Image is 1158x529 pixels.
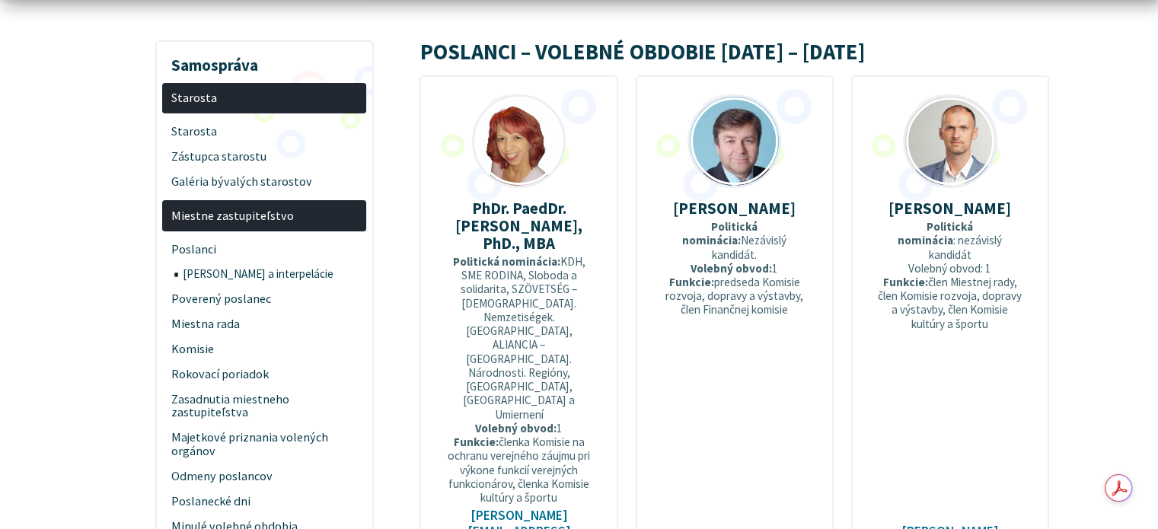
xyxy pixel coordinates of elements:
strong: Politická nominácia: [682,219,758,247]
p: KDH, SME RODINA, Sloboda a solidarita, SZÖVETSÉG – [DEMOGRAPHIC_DATA]. Nemzetiségek. [GEOGRAPHIC_... [445,255,594,505]
a: Zástupca starostu [162,145,366,170]
strong: Funkcie: [669,275,714,289]
span: Poslanci [171,237,358,262]
strong: Volebný obvod: [691,261,772,276]
h3: Samospráva [162,45,366,77]
span: Miestna rada [171,311,358,336]
span: [PERSON_NAME] a interpelácie [183,262,358,286]
a: Miestne zastupiteľstvo [162,200,366,231]
span: Miestne zastupiteľstvo [171,203,358,228]
a: Starosta [162,83,366,114]
strong: Politická nominácia: [453,254,560,269]
span: Poverený poslanec [171,286,358,311]
a: Komisie [162,336,366,362]
span: Majetkové priznania volených orgánov [171,425,358,464]
p: Nezávislý kandidát. 1 predseda Komisie rozvoja, dopravy a výstavby, člen Finančnej komisie [660,220,809,317]
span: Poslanecké dni [171,489,358,514]
span: Starosta [171,120,358,145]
span: Odmeny poslancov [171,464,358,489]
img: Uršula Ambrušová (002) [474,97,564,186]
strong: Funkcie: [883,275,928,289]
img: marek_fedorecko [905,97,995,186]
span: Starosta [171,85,358,110]
strong: PhDr. PaedDr. [PERSON_NAME], PhD., MBA [455,198,582,253]
strong: Volebný obvod: [475,421,557,435]
strong: [PERSON_NAME] [673,198,796,218]
span: Zasadnutia miestneho zastupiteľstva [171,387,358,425]
a: [PERSON_NAME] a interpelácie [174,262,367,286]
a: Odmeny poslancov [162,464,366,489]
strong: Politická nominácia [898,219,973,247]
a: Zasadnutia miestneho zastupiteľstva [162,387,366,425]
p: : nezávislý kandidát Volebný obvod: 1 člen Miestnej rady, člen Komisie rozvoja, dopravy a výstavb... [876,220,1025,331]
span: POSLANCI – VOLEBNÉ OBDOBIE [DATE] – [DATE] [419,38,864,65]
strong: [PERSON_NAME] [888,198,1011,218]
img: Beres_15x20 [690,97,780,186]
span: Rokovací poriadok [171,362,358,387]
a: Majetkové priznania volených orgánov [162,425,366,464]
span: Zástupca starostu [171,145,358,170]
a: Miestna rada [162,311,366,336]
a: Starosta [162,120,366,145]
a: Poslanci [162,237,366,262]
a: Poverený poslanec [162,286,366,311]
a: Poslanecké dni [162,489,366,514]
a: Rokovací poriadok [162,362,366,387]
span: Komisie [171,336,358,362]
span: Galéria bývalých starostov [171,170,358,195]
a: Galéria bývalých starostov [162,170,366,195]
strong: Funkcie: [454,435,499,449]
